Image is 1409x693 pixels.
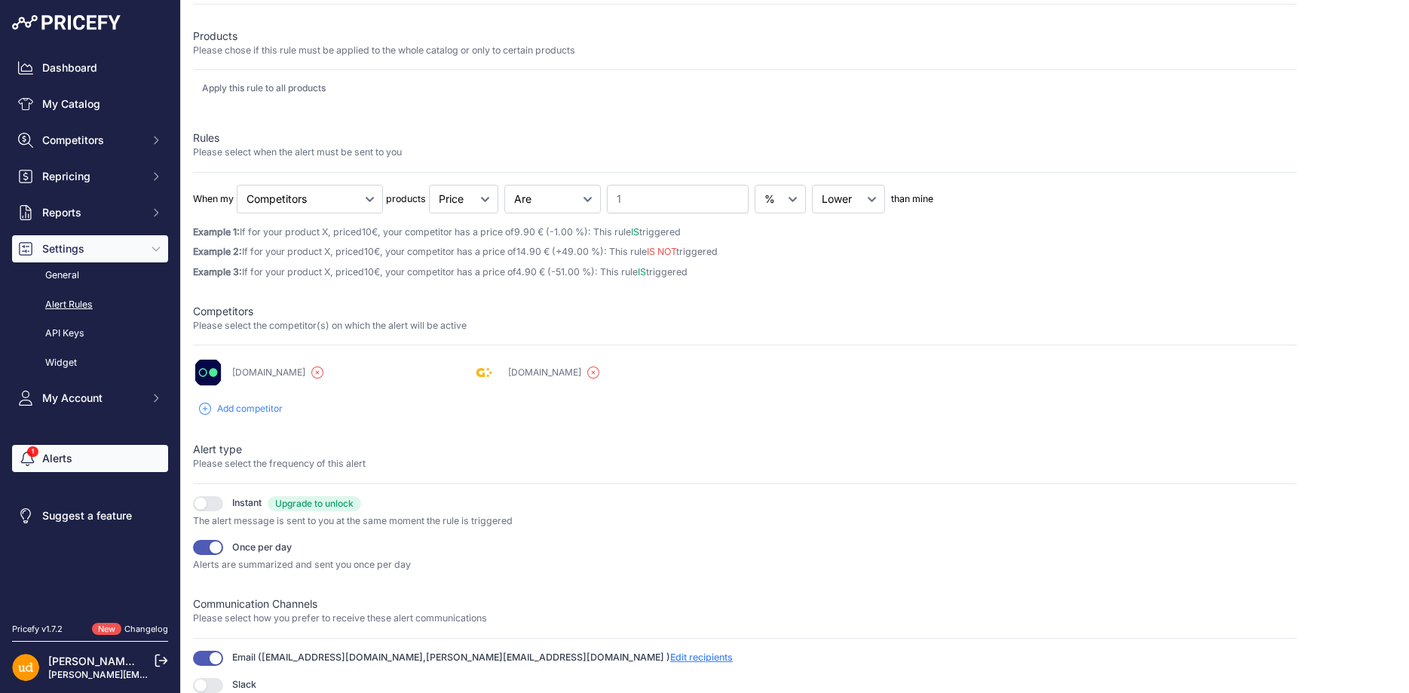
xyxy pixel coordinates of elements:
p: Please chose if this rule must be applied to the whole catalog or only to certain products [193,44,1297,58]
span: New [92,623,121,636]
p: The alert message is sent to you at the same moment the rule is triggered [193,514,1297,529]
span: Add competitor [217,403,283,415]
p: [DOMAIN_NAME] [232,366,305,379]
a: API Keys [12,320,168,347]
p: than mine [891,192,933,207]
span: 10 [364,246,374,257]
p: Please select when the alert must be sent to you [193,146,1297,160]
span: 9.90 € (-1.00 %) [514,226,588,238]
p: Apply this rule to all products [202,82,326,94]
span: [EMAIL_ADDRESS][DOMAIN_NAME],[PERSON_NAME][EMAIL_ADDRESS][DOMAIN_NAME] [262,652,664,663]
p: Alert type [193,442,1297,457]
span: Slack [232,679,256,690]
span: My Account [42,391,141,406]
p: When my [193,192,234,207]
strong: Example 2: [193,246,242,257]
strong: Example 3: [193,266,242,278]
span: Instant [232,496,262,511]
button: Add competitor [193,400,289,418]
img: Pricefy Logo [12,15,121,30]
button: Competitors [12,127,168,154]
button: Settings [12,235,168,262]
a: [PERSON_NAME] d [48,655,145,667]
nav: Sidebar [12,54,168,605]
a: Changelog [124,624,168,634]
span: Upgrade to unlock [268,496,361,511]
a: Alerts [12,445,168,472]
img: 1 [469,357,499,388]
p: Rules [193,130,1297,146]
a: My Catalog [12,90,168,118]
span: 10 [364,266,374,278]
strong: Example 1: [193,226,240,238]
a: Suggest a feature [12,502,168,529]
span: Edit recipients [670,652,733,663]
div: Pricefy v1.7.2 [12,623,63,636]
span: IS [638,266,646,278]
p: Competitors [193,304,1297,319]
a: General [12,262,168,289]
p: Please select how you prefer to receive these alert communications [193,612,1297,626]
span: Repricing [42,169,141,184]
span: Once per day [232,541,292,555]
p: Alerts are summarized and sent you once per day [193,558,1297,572]
p: Please select the competitor(s) on which the alert will be active [193,319,1297,333]
button: Repricing [12,163,168,190]
span: Reports [42,205,141,220]
p: If for your product X, priced €, your competitor has a price of : This rule triggered [193,245,1297,259]
p: products [386,192,426,207]
p: [DOMAIN_NAME] [508,366,581,379]
img: 0 [193,357,223,388]
span: IS [631,226,639,238]
a: [PERSON_NAME][EMAIL_ADDRESS][DOMAIN_NAME] [48,669,280,680]
a: Alert Rules [12,292,168,318]
span: Email ( ) [232,652,733,663]
p: Communication Channels [193,596,1297,612]
span: Competitors [42,133,141,148]
span: 10 [362,226,372,238]
span: IS NOT [647,246,676,257]
span: 4.90 € (-51.00 %) [516,266,595,278]
p: If for your product X, priced €, your competitor has a price of : This rule triggered [193,265,1297,280]
p: Products [193,29,1297,44]
button: Reports [12,199,168,226]
a: Dashboard [12,54,168,81]
span: 14.90 € (+49.00 %) [516,246,604,257]
a: Widget [12,350,168,376]
p: If for your product X, priced €, your competitor has a price of : This rule triggered [193,225,1297,240]
span: Settings [42,241,141,256]
button: My Account [12,385,168,412]
p: Please select the frequency of this alert [193,457,1297,471]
